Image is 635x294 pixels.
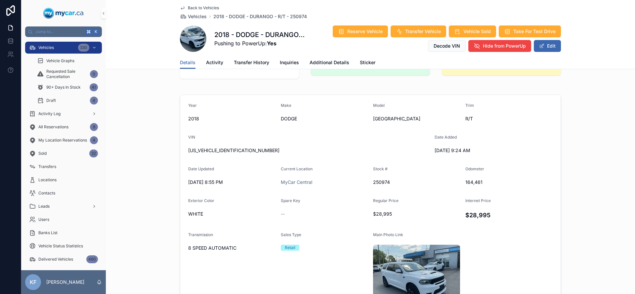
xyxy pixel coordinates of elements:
a: Leads [25,200,102,212]
span: Transfer History [234,59,269,66]
a: Back to Vehicles [180,5,219,11]
a: Vehicles [180,13,207,20]
span: Sales Type [281,232,301,237]
span: Make [281,103,291,108]
span: DODGE [281,115,368,122]
span: 2018 [188,115,275,122]
div: Retail [285,245,295,251]
span: VIN [188,135,195,140]
span: Vehicles [188,13,207,20]
div: 4 [90,97,98,105]
span: -- [281,211,285,217]
span: Locations [38,177,57,183]
span: Year [188,103,197,108]
span: Back to Vehicles [188,5,219,11]
span: Transfer Vehicle [405,28,441,35]
span: KF [30,278,36,286]
a: Transfers [25,161,102,173]
a: Users [25,214,102,226]
span: Inquiries [280,59,299,66]
span: Activity Log [38,111,61,116]
span: 8 SPEED AUTOMATIC [188,245,275,251]
span: Current Location [281,166,313,171]
h4: $28,995 [465,211,553,220]
h1: 2018 - DODGE - DURANGO - R/T - 250974 [214,30,305,39]
a: Vehicle Graphs [33,55,102,67]
button: Jump to...K [25,26,102,37]
a: Sold32 [25,147,102,159]
span: Details [180,59,195,66]
div: scrollable content [21,37,106,270]
span: [US_VEHICLE_IDENTIFICATION_NUMBER] [188,147,429,154]
button: Hide from PowerUp [468,40,531,52]
span: Take For Test Drive [513,28,556,35]
span: Stock # [373,166,388,171]
a: All Reservations8 [25,121,102,133]
span: Main Photo Link [373,232,403,237]
p: [PERSON_NAME] [46,279,84,285]
span: Date Updated [188,166,214,171]
span: Exterior Color [188,198,214,203]
span: R/T [465,115,553,122]
span: Pushing to PowerUp: [214,39,305,47]
span: K [93,29,99,34]
span: Sold [38,151,47,156]
a: Banks List [25,227,102,239]
button: Vehicle Sold [449,25,496,37]
a: Inquiries [280,57,299,70]
span: Sticker [360,59,375,66]
a: MyCar Central [281,179,312,186]
button: Decode VIN [428,40,466,52]
img: App logo [43,8,84,19]
span: Users [38,217,49,222]
div: 330 [78,44,89,52]
a: My Location Reservations4 [25,134,102,146]
div: 32 [89,149,98,157]
span: All Reservations [38,124,68,130]
span: Hide from PowerUp [483,43,526,49]
span: Jump to... [35,29,83,34]
div: 4 [90,136,98,144]
span: Requested Sale Cancellation [46,69,87,79]
span: $28,995 [373,211,460,217]
a: Requested Sale Cancellation0 [33,68,102,80]
span: 90+ Days In Stock [46,85,81,90]
span: Decode VIN [434,43,460,49]
strong: Yes [267,40,276,47]
a: Contacts [25,187,102,199]
span: [DATE] 8:55 PM [188,179,275,186]
span: Vehicles [38,45,54,50]
button: Transfer Vehicle [391,25,446,37]
span: Vehicle Graphs [46,58,74,63]
span: Trim [465,103,474,108]
span: Activity [206,59,223,66]
span: Regular Price [373,198,399,203]
button: Edit [534,40,561,52]
a: Details [180,57,195,69]
button: Take For Test Drive [499,25,561,37]
span: Additional Details [310,59,349,66]
span: WHITE [188,211,275,217]
div: 0 [90,70,98,78]
a: Draft4 [33,95,102,106]
span: Transmission [188,232,213,237]
span: My Location Reservations [38,138,87,143]
span: Contacts [38,190,55,196]
span: [GEOGRAPHIC_DATA] [373,115,460,122]
span: Leads [38,204,50,209]
span: Model [373,103,385,108]
span: Date Added [435,135,457,140]
button: Reserve Vehicle [333,25,388,37]
div: 41 [90,83,98,91]
a: Vehicles330 [25,42,102,54]
span: Reserve Vehicle [347,28,383,35]
a: Activity [206,57,223,70]
a: Vehicle Status Statistics [25,240,102,252]
a: 2018 - DODGE - DURANGO - R/T - 250974 [213,13,307,20]
span: 250974 [373,179,460,186]
span: Banks List [38,230,58,235]
a: Sticker [360,57,375,70]
a: Locations [25,174,102,186]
